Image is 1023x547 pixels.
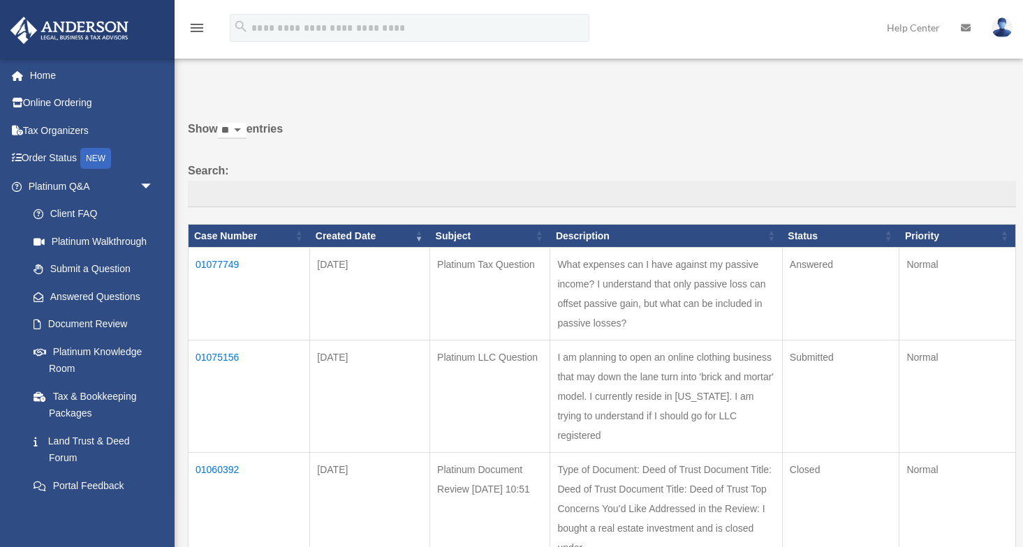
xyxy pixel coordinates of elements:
[20,382,168,427] a: Tax & Bookkeeping Packages
[10,89,175,117] a: Online Ordering
[992,17,1013,38] img: User Pic
[10,172,168,200] a: Platinum Q&Aarrow_drop_down
[20,472,168,500] a: Portal Feedback
[550,340,782,453] td: I am planning to open an online clothing business that may down the lane turn into 'brick and mor...
[899,224,1016,248] th: Priority: activate to sort column ascending
[20,255,168,283] a: Submit a Question
[20,227,168,255] a: Platinum Walkthrough
[233,19,249,34] i: search
[6,17,133,44] img: Anderson Advisors Platinum Portal
[20,200,168,228] a: Client FAQ
[140,172,168,201] span: arrow_drop_down
[10,500,175,527] a: Digital Productsarrow_drop_down
[20,427,168,472] a: Land Trust & Deed Forum
[10,144,175,173] a: Order StatusNEW
[550,248,782,340] td: What expenses can I have against my passive income? I understand that only passive loss can offse...
[189,248,310,340] td: 01077749
[189,340,310,453] td: 01075156
[310,224,430,248] th: Created Date: activate to sort column ascending
[899,248,1016,340] td: Normal
[218,123,246,139] select: Showentries
[310,340,430,453] td: [DATE]
[10,117,175,144] a: Tax Organizers
[20,338,168,382] a: Platinum Knowledge Room
[550,224,782,248] th: Description: activate to sort column ascending
[188,161,1016,207] label: Search:
[430,248,550,340] td: Platinum Tax Question
[899,340,1016,453] td: Normal
[310,248,430,340] td: [DATE]
[20,310,168,338] a: Document Review
[188,181,1016,207] input: Search:
[189,24,205,36] a: menu
[430,224,550,248] th: Subject: activate to sort column ascending
[782,224,899,248] th: Status: activate to sort column ascending
[10,61,175,89] a: Home
[189,20,205,36] i: menu
[189,224,310,248] th: Case Number: activate to sort column ascending
[20,283,161,310] a: Answered Questions
[80,148,111,169] div: NEW
[430,340,550,453] td: Platinum LLC Question
[140,500,168,528] span: arrow_drop_down
[782,340,899,453] td: Submitted
[782,248,899,340] td: Answered
[188,119,1016,153] label: Show entries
